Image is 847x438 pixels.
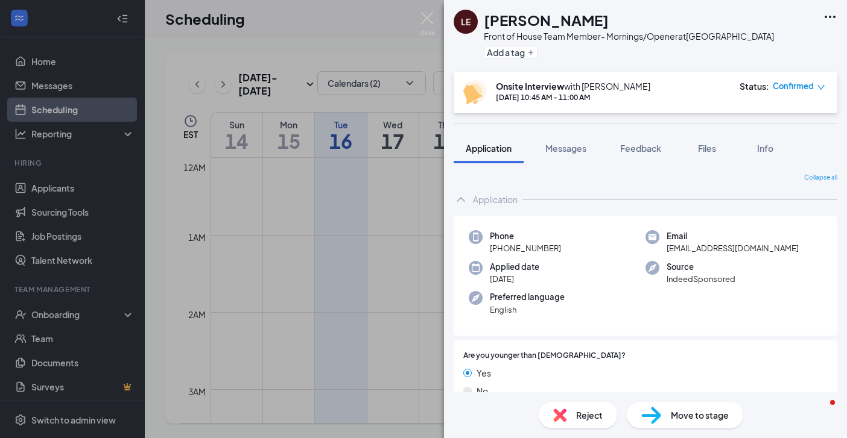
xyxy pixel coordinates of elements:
[576,408,603,422] span: Reject
[490,273,539,285] span: [DATE]
[671,408,729,422] span: Move to stage
[484,46,538,58] button: PlusAdd a tag
[490,291,565,303] span: Preferred language
[740,80,769,92] div: Status :
[461,16,471,28] div: LE
[490,261,539,273] span: Applied date
[466,143,512,154] span: Application
[454,192,468,207] svg: ChevronUp
[806,397,835,426] iframe: Intercom live chat
[527,49,535,56] svg: Plus
[817,83,825,92] span: down
[490,304,565,316] span: English
[757,143,773,154] span: Info
[484,10,609,30] h1: [PERSON_NAME]
[496,81,564,92] b: Onsite Interview
[490,242,561,254] span: [PHONE_NUMBER]
[620,143,661,154] span: Feedback
[667,242,799,254] span: [EMAIL_ADDRESS][DOMAIN_NAME]
[496,80,650,92] div: with [PERSON_NAME]
[698,143,716,154] span: Files
[463,350,626,361] span: Are you younger than [DEMOGRAPHIC_DATA]?
[473,193,518,205] div: Application
[667,230,799,242] span: Email
[823,10,837,24] svg: Ellipses
[477,366,491,380] span: Yes
[667,261,735,273] span: Source
[496,92,650,102] div: [DATE] 10:45 AM - 11:00 AM
[490,230,561,242] span: Phone
[484,30,774,42] div: Front of House Team Member- Mornings/Opener at [GEOGRAPHIC_DATA]
[804,173,837,183] span: Collapse all
[477,384,488,398] span: No
[667,273,735,285] span: IndeedSponsored
[545,143,586,154] span: Messages
[773,80,814,92] span: Confirmed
